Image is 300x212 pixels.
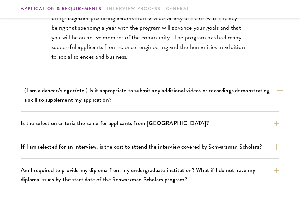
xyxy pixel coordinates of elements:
button: Is the selection criteria the same for applicants from [GEOGRAPHIC_DATA]? [21,117,279,129]
button: Am I required to provide my diploma from my undergraduate institution? What if I do not have my d... [21,164,279,185]
a: Application & Requirements [21,5,102,12]
button: (I am a dancer/singer/etc.) Is it appropriate to submit any additional videos or recordings demon... [24,84,283,106]
a: General [166,5,190,12]
a: Interview Process [107,5,160,12]
button: If I am selected for an interview, is the cost to attend the interview covered by Schwarzman Scho... [21,141,279,153]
